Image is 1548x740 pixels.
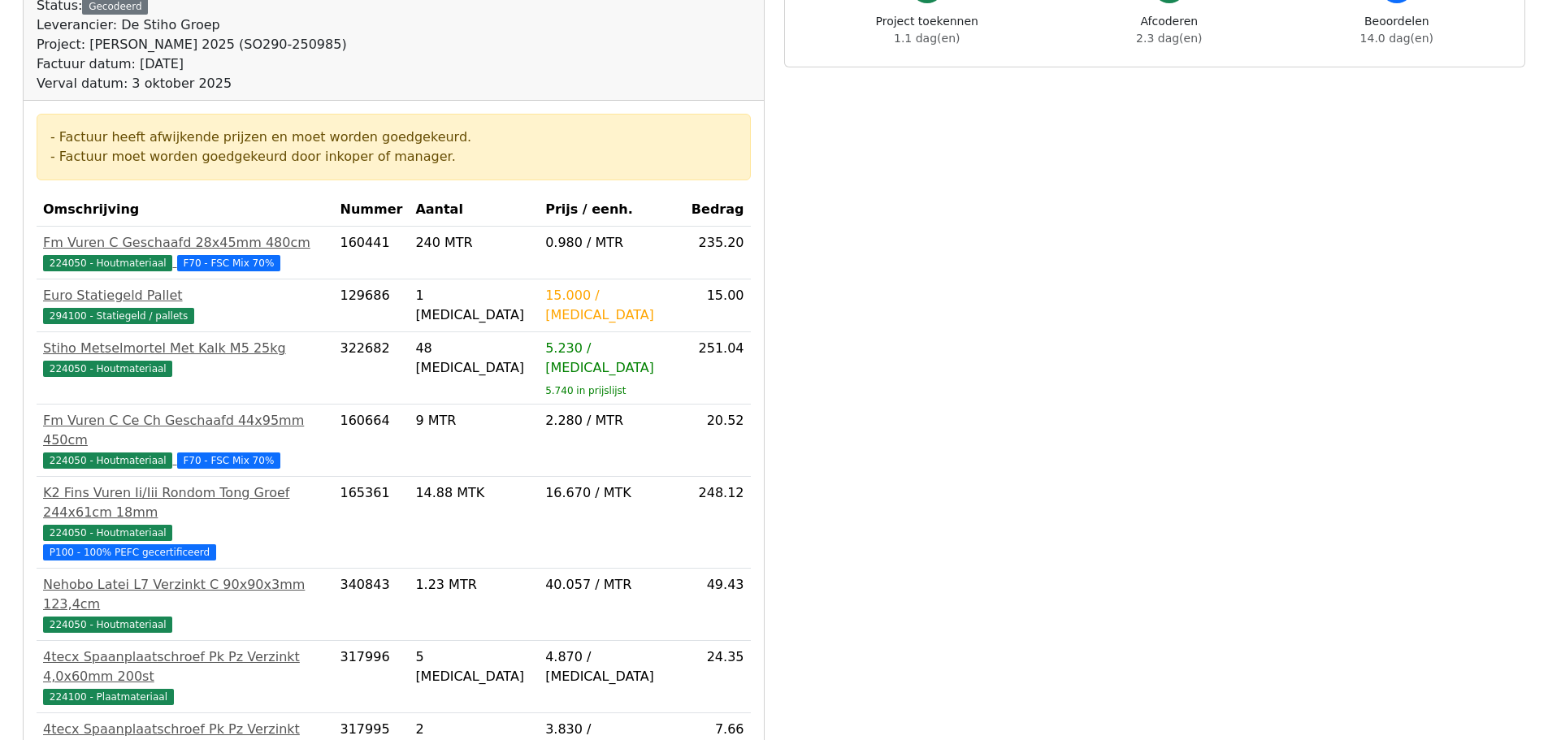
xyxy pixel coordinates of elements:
[334,569,410,641] td: 340843
[43,483,327,522] div: K2 Fins Vuren Ii/Iii Rondom Tong Groef 244x61cm 18mm
[43,361,172,377] span: 224050 - Houtmateriaal
[43,339,327,358] div: Stiho Metselmortel Met Kalk M5 25kg
[683,477,750,569] td: 248.12
[545,575,677,595] div: 40.057 / MTR
[683,227,750,279] td: 235.20
[43,452,172,469] span: 224050 - Houtmateriaal
[683,569,750,641] td: 49.43
[43,286,327,305] div: Euro Statiegeld Pallet
[37,74,347,93] div: Verval datum: 3 oktober 2025
[545,233,677,253] div: 0.980 / MTR
[683,641,750,713] td: 24.35
[894,32,960,45] span: 1.1 dag(en)
[415,339,532,378] div: 48 [MEDICAL_DATA]
[334,332,410,405] td: 322682
[409,193,539,227] th: Aantal
[1136,13,1202,47] div: Afcoderen
[43,411,327,450] div: Fm Vuren C Ce Ch Geschaafd 44x95mm 450cm
[177,452,281,469] span: F70 - FSC Mix 70%
[43,647,327,706] a: 4tecx Spaanplaatschroef Pk Pz Verzinkt 4,0x60mm 200st224100 - Plaatmateriaal
[177,255,281,271] span: F70 - FSC Mix 70%
[37,193,334,227] th: Omschrijving
[539,193,683,227] th: Prijs / eenh.
[876,13,978,47] div: Project toekennen
[683,405,750,477] td: 20.52
[683,279,750,332] td: 15.00
[43,525,172,541] span: 224050 - Houtmateriaal
[545,647,677,686] div: 4.870 / [MEDICAL_DATA]
[37,15,347,35] div: Leverancier: De Stiho Groep
[334,279,410,332] td: 129686
[334,227,410,279] td: 160441
[43,411,327,470] a: Fm Vuren C Ce Ch Geschaafd 44x95mm 450cm224050 - Houtmateriaal F70 - FSC Mix 70%
[43,617,172,633] span: 224050 - Houtmateriaal
[43,575,327,614] div: Nehobo Latei L7 Verzinkt C 90x90x3mm 123,4cm
[43,255,172,271] span: 224050 - Houtmateriaal
[37,54,347,74] div: Factuur datum: [DATE]
[415,647,532,686] div: 5 [MEDICAL_DATA]
[1136,32,1202,45] span: 2.3 dag(en)
[43,689,174,705] span: 224100 - Plaatmateriaal
[545,339,677,378] div: 5.230 / [MEDICAL_DATA]
[334,477,410,569] td: 165361
[545,411,677,431] div: 2.280 / MTR
[415,411,532,431] div: 9 MTR
[1360,13,1433,47] div: Beoordelen
[43,647,327,686] div: 4tecx Spaanplaatschroef Pk Pz Verzinkt 4,0x60mm 200st
[43,483,327,561] a: K2 Fins Vuren Ii/Iii Rondom Tong Groef 244x61cm 18mm224050 - Houtmateriaal P100 - 100% PEFC gecer...
[50,147,737,167] div: - Factuur moet worden goedgekeurd door inkoper of manager.
[43,308,194,324] span: 294100 - Statiegeld / pallets
[43,544,216,560] span: P100 - 100% PEFC gecertificeerd
[334,193,410,227] th: Nummer
[334,405,410,477] td: 160664
[545,286,677,325] div: 15.000 / [MEDICAL_DATA]
[334,641,410,713] td: 317996
[50,128,737,147] div: - Factuur heeft afwijkende prijzen en moet worden goedgekeurd.
[415,233,532,253] div: 240 MTR
[415,286,532,325] div: 1 [MEDICAL_DATA]
[43,575,327,634] a: Nehobo Latei L7 Verzinkt C 90x90x3mm 123,4cm224050 - Houtmateriaal
[683,332,750,405] td: 251.04
[37,35,347,54] div: Project: [PERSON_NAME] 2025 (SO290-250985)
[43,233,327,272] a: Fm Vuren C Geschaafd 28x45mm 480cm224050 - Houtmateriaal F70 - FSC Mix 70%
[545,483,677,503] div: 16.670 / MTK
[1360,32,1433,45] span: 14.0 dag(en)
[43,233,327,253] div: Fm Vuren C Geschaafd 28x45mm 480cm
[43,286,327,325] a: Euro Statiegeld Pallet294100 - Statiegeld / pallets
[415,575,532,595] div: 1.23 MTR
[683,193,750,227] th: Bedrag
[43,339,327,378] a: Stiho Metselmortel Met Kalk M5 25kg224050 - Houtmateriaal
[545,385,626,396] sub: 5.740 in prijslijst
[415,483,532,503] div: 14.88 MTK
